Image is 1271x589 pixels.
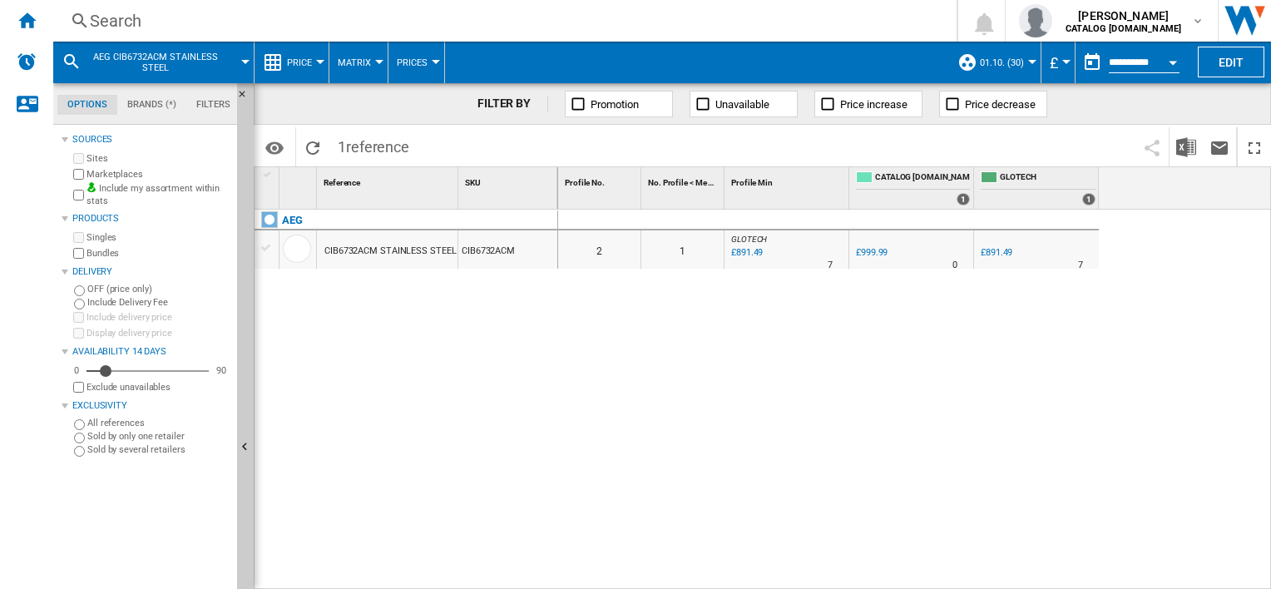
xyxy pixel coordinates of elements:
[397,57,428,68] span: Prices
[591,98,639,111] span: Promotion
[72,399,230,413] div: Exclusivity
[731,235,767,244] span: GLOTECH
[1050,54,1058,72] span: £
[965,98,1036,111] span: Price decrease
[346,138,409,156] span: reference
[87,296,230,309] label: Include Delivery Fee
[645,167,724,193] div: No. Profile < Me Sort None
[397,42,436,83] button: Prices
[729,245,763,261] div: Last updated : Thursday, 4 September 2025 09:46
[1066,7,1181,24] span: [PERSON_NAME]
[1000,171,1095,186] span: GLOTECH
[283,167,316,193] div: Sort None
[17,52,37,72] img: alerts-logo.svg
[939,91,1047,117] button: Price decrease
[72,133,230,146] div: Sources
[87,311,230,324] label: Include delivery price
[645,167,724,193] div: Sort None
[87,417,230,429] label: All references
[641,230,724,269] div: 1
[977,167,1099,209] div: GLOTECH 1 offers sold by GLOTECH
[338,42,379,83] button: Matrix
[561,167,640,193] div: Profile No. Sort None
[74,433,85,443] input: Sold by only one retailer
[87,182,96,192] img: mysite-bg-18x18.png
[87,283,230,295] label: OFF (price only)
[1078,257,1083,274] div: Delivery Time : 7 days
[117,95,186,115] md-tab-item: Brands (*)
[731,178,773,187] span: Profile Min
[87,168,230,181] label: Marketplaces
[565,178,605,187] span: Profile No.
[72,345,230,359] div: Availability 14 Days
[558,230,640,269] div: 2
[320,167,457,193] div: Reference Sort None
[715,98,769,111] span: Unavailable
[329,127,418,162] span: 1
[212,364,230,377] div: 90
[690,91,798,117] button: Unavailable
[287,42,320,83] button: Price
[980,42,1032,83] button: 01.10. (30)
[465,178,481,187] span: SKU
[70,364,83,377] div: 0
[952,257,957,274] div: Delivery Time : 0 day
[840,98,908,111] span: Price increase
[1238,127,1271,166] button: Maximize
[814,91,922,117] button: Price increase
[1203,127,1236,166] button: Send this report by email
[296,127,329,166] button: Reload
[853,167,973,209] div: CATALOG [DOMAIN_NAME] 1 offers sold by CATALOG ELECTROLUX.UK
[237,83,257,113] button: Hide
[73,328,84,339] input: Display delivery price
[87,247,230,260] label: Bundles
[87,152,230,165] label: Sites
[74,299,85,309] input: Include Delivery Fee
[1158,45,1188,75] button: Open calendar
[458,230,557,269] div: CIB6732ACM
[462,167,557,193] div: Sort None
[1066,23,1181,34] b: CATALOG [DOMAIN_NAME]
[88,52,222,73] span: AEG CIB6732ACM STAINLESS STEEL
[73,169,84,180] input: Marketplaces
[87,443,230,456] label: Sold by several retailers
[73,382,84,393] input: Display delivery price
[1076,46,1109,79] button: md-calendar
[87,182,230,208] label: Include my assortment within stats
[853,245,888,261] div: £999.99
[74,285,85,296] input: OFF (price only)
[186,95,240,115] md-tab-item: Filters
[74,446,85,457] input: Sold by several retailers
[856,247,888,258] div: £999.99
[87,231,230,244] label: Singles
[73,248,84,259] input: Bundles
[1041,42,1076,83] md-menu: Currency
[1176,137,1196,157] img: excel-24x24.png
[1198,47,1264,77] button: Edit
[72,265,230,279] div: Delivery
[957,193,970,205] div: 1 offers sold by CATALOG ELECTROLUX.UK
[90,9,913,32] div: Search
[875,171,970,186] span: CATALOG [DOMAIN_NAME]
[263,42,320,83] div: Price
[72,212,230,225] div: Products
[728,167,848,193] div: Sort None
[258,132,291,162] button: Options
[73,312,84,323] input: Include delivery price
[1019,4,1052,37] img: profile.jpg
[957,42,1032,83] div: 01.10. (30)
[978,245,1012,261] div: £891.49
[728,167,848,193] div: Profile Min Sort None
[1050,42,1066,83] button: £
[62,42,245,83] div: AEG CIB6732ACM STAINLESS STEEL
[74,419,85,430] input: All references
[1170,127,1203,166] button: Download in Excel
[648,178,706,187] span: No. Profile < Me
[828,257,833,274] div: Delivery Time : 7 days
[73,185,84,205] input: Include my assortment within stats
[57,95,117,115] md-tab-item: Options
